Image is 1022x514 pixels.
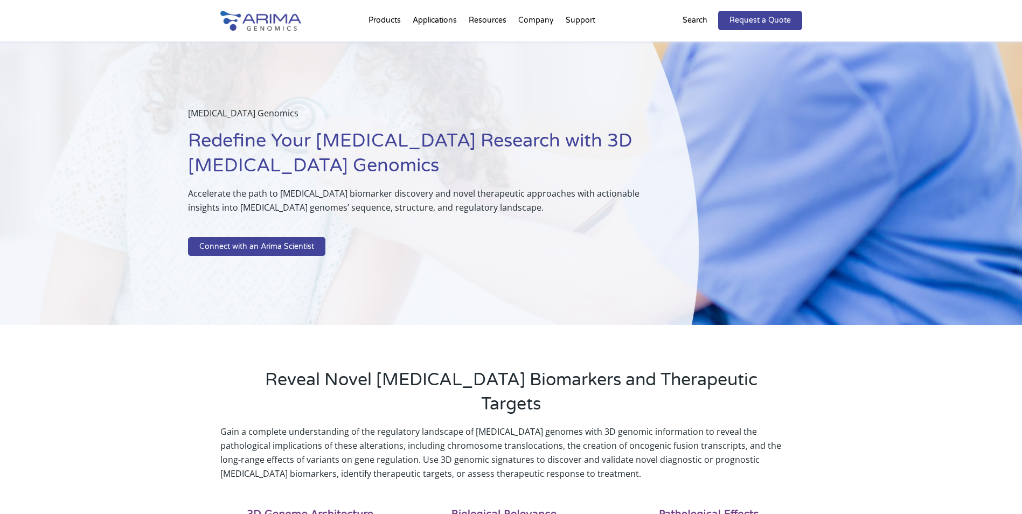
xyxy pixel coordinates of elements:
[718,11,802,30] a: Request a Quote
[188,237,325,256] a: Connect with an Arima Scientist
[263,368,759,425] h2: Reveal Novel [MEDICAL_DATA] Biomarkers and Therapeutic Targets
[188,106,645,129] p: [MEDICAL_DATA] Genomics
[220,11,301,31] img: Arima-Genomics-logo
[188,186,645,223] p: Accelerate the path to [MEDICAL_DATA] biomarker discovery and novel therapeutic approaches with a...
[683,13,707,27] p: Search
[188,129,645,186] h1: Redefine Your [MEDICAL_DATA] Research with 3D [MEDICAL_DATA] Genomics
[220,425,802,481] p: Gain a complete understanding of the regulatory landscape of [MEDICAL_DATA] genomes with 3D genom...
